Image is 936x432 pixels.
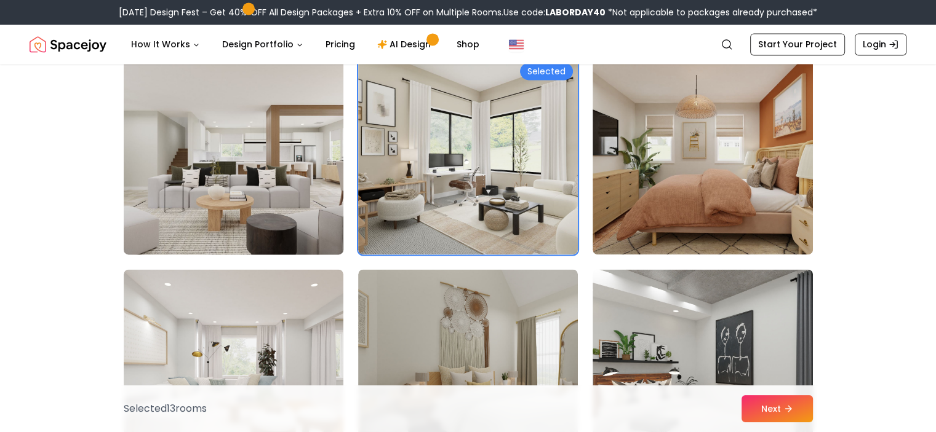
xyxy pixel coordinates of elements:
[121,32,210,57] button: How It Works
[742,395,813,422] button: Next
[30,32,106,57] img: Spacejoy Logo
[119,6,817,18] div: [DATE] Design Fest – Get 40% OFF All Design Packages + Extra 10% OFF on Multiple Rooms.
[509,37,524,52] img: United States
[750,33,845,55] a: Start Your Project
[30,32,106,57] a: Spacejoy
[447,32,489,57] a: Shop
[503,6,606,18] span: Use code:
[606,6,817,18] span: *Not applicable to packages already purchased*
[118,53,349,259] img: Room room-25
[212,32,313,57] button: Design Portfolio
[367,32,444,57] a: AI Design
[316,32,365,57] a: Pricing
[121,32,489,57] nav: Main
[30,25,906,64] nav: Global
[520,63,573,80] div: Selected
[124,401,207,416] p: Selected 13 room s
[358,58,578,254] img: Room room-26
[855,33,906,55] a: Login
[545,6,606,18] b: LABORDAY40
[593,58,812,254] img: Room room-27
